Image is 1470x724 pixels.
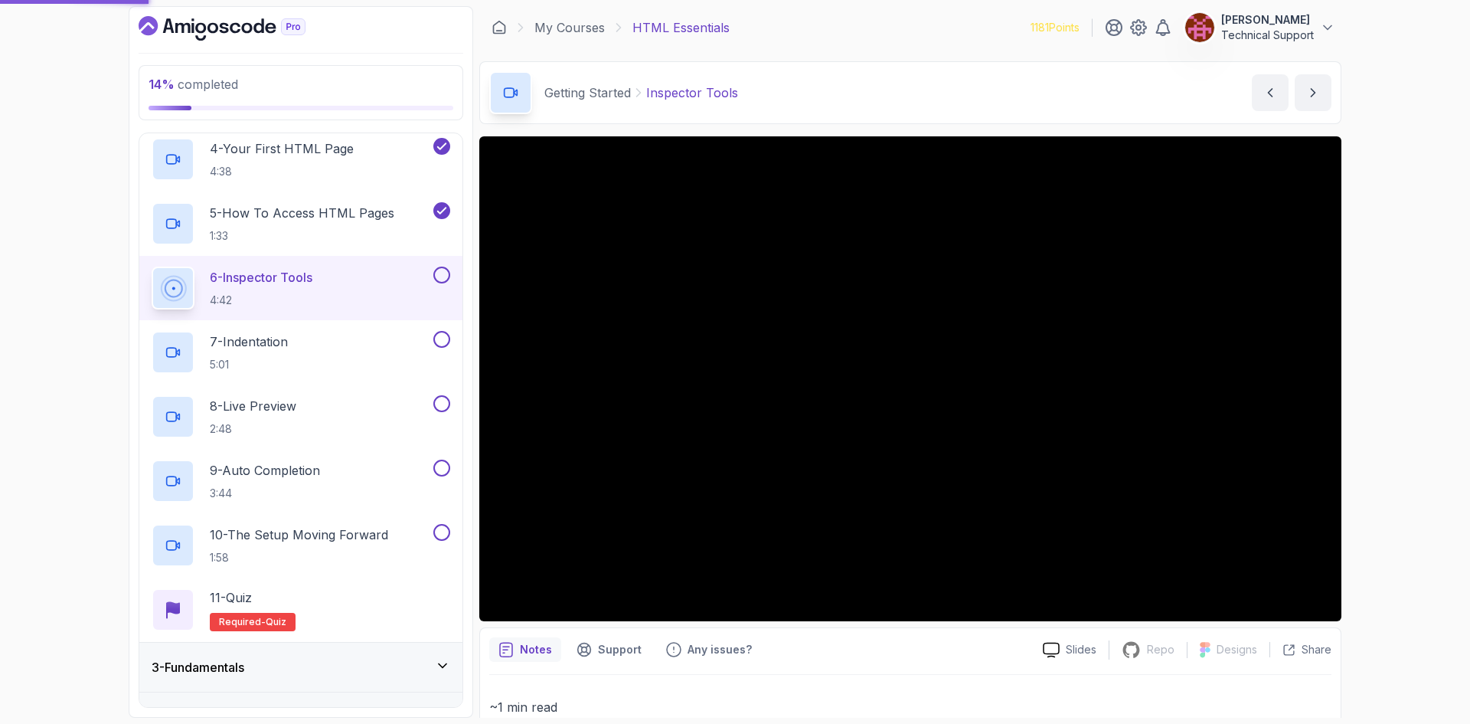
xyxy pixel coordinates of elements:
[567,637,651,662] button: Support button
[210,333,288,351] p: 7 - Indentation
[152,524,450,567] button: 10-The Setup Moving Forward1:58
[688,642,752,657] p: Any issues?
[1184,12,1335,43] button: user profile image[PERSON_NAME]Technical Support
[210,397,296,415] p: 8 - Live Preview
[139,643,462,692] button: 3-Fundamentals
[210,588,252,607] p: 11 - Quiz
[1221,12,1314,28] p: [PERSON_NAME]
[210,268,312,287] p: 6 - Inspector Tools
[489,696,1331,718] p: ~1 min read
[219,616,266,628] span: Required-
[210,526,388,544] p: 10 - The Setup Moving Forward
[492,20,507,35] a: Dashboard
[598,642,642,657] p: Support
[632,18,730,37] p: HTML Essentials
[210,357,288,372] p: 5:01
[152,460,450,503] button: 9-Auto Completion3:44
[210,550,388,565] p: 1:58
[152,588,450,631] button: 11-QuizRequired-quiz
[1031,642,1109,658] a: Slides
[1217,642,1257,657] p: Designs
[152,658,244,676] h3: 3 - Fundamentals
[1252,74,1289,111] button: previous content
[152,202,450,245] button: 5-How To Access HTML Pages1:33
[149,77,175,92] span: 14 %
[1302,642,1331,657] p: Share
[534,18,605,37] a: My Courses
[210,228,394,244] p: 1:33
[646,84,738,102] p: Inspector Tools
[152,331,450,374] button: 7-Indentation5:01
[139,16,341,41] a: Dashboard
[479,136,1341,621] iframe: 7 - Inspector Tools
[1295,74,1331,111] button: next content
[1185,13,1214,42] img: user profile image
[210,421,296,437] p: 2:48
[210,486,320,501] p: 3:44
[489,637,561,662] button: notes button
[1031,20,1080,35] p: 1181 Points
[266,616,286,628] span: quiz
[210,164,354,179] p: 4:38
[1066,642,1096,657] p: Slides
[1147,642,1174,657] p: Repo
[520,642,552,657] p: Notes
[152,267,450,310] button: 6-Inspector Tools4:42
[210,461,320,480] p: 9 - Auto Completion
[210,293,312,308] p: 4:42
[149,77,238,92] span: completed
[544,84,631,102] p: Getting Started
[210,204,394,222] p: 5 - How To Access HTML Pages
[1269,642,1331,657] button: Share
[210,139,354,158] p: 4 - Your First HTML Page
[152,138,450,181] button: 4-Your First HTML Page4:38
[1221,28,1314,43] p: Technical Support
[657,637,761,662] button: Feedback button
[152,395,450,438] button: 8-Live Preview2:48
